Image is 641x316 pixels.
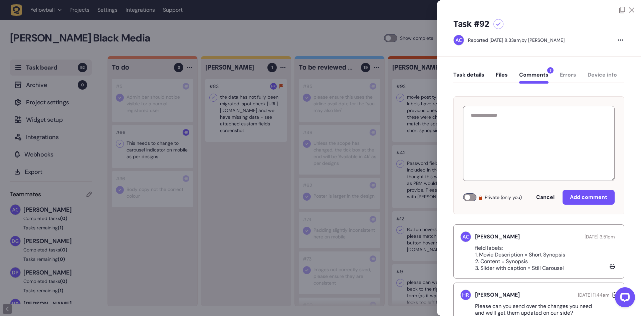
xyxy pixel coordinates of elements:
[475,233,520,240] h5: [PERSON_NAME]
[485,193,522,201] span: Private (only you)
[475,292,520,298] h5: [PERSON_NAME]
[468,37,565,43] div: by [PERSON_NAME]
[519,72,549,84] button: Comments
[496,72,508,84] button: Files
[570,194,607,201] span: Add comment
[610,285,638,313] iframe: LiveChat chat widget
[475,245,571,272] p: field labels: 1. Movie Description = Short Synopsis 2. Content = Synopsis 3. Slider with caption ...
[454,35,464,45] img: Ameet Chohan
[563,190,615,205] button: Add comment
[585,234,615,240] span: [DATE] 3.51pm
[453,72,484,84] button: Task details
[453,19,489,29] h5: Task #92
[529,191,561,204] button: Cancel
[536,194,555,201] span: Cancel
[578,292,609,298] span: [DATE] 11.44am
[547,67,554,74] span: 3
[468,37,521,43] div: Reported [DATE] 8.33am,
